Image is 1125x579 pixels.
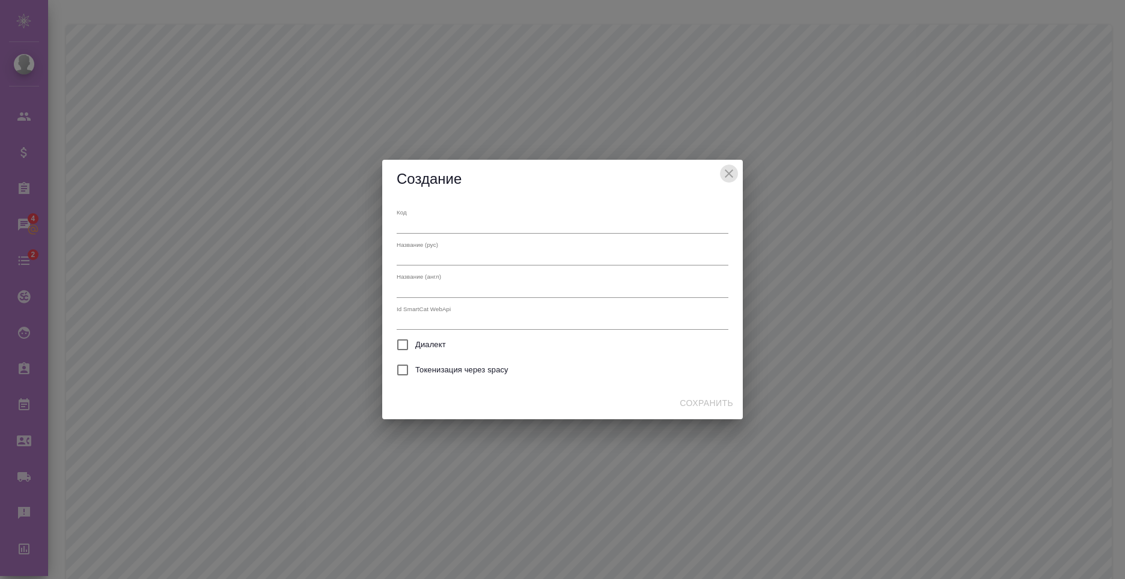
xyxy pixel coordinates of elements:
[397,241,438,247] label: Название (рус)
[415,364,508,376] span: Токенизация через spacy
[397,274,441,280] label: Название (англ)
[397,210,407,216] label: Код
[397,171,462,187] span: Создание
[415,339,446,351] span: Диалект
[720,165,738,183] button: close
[397,306,451,312] label: Id SmartCat WebApi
